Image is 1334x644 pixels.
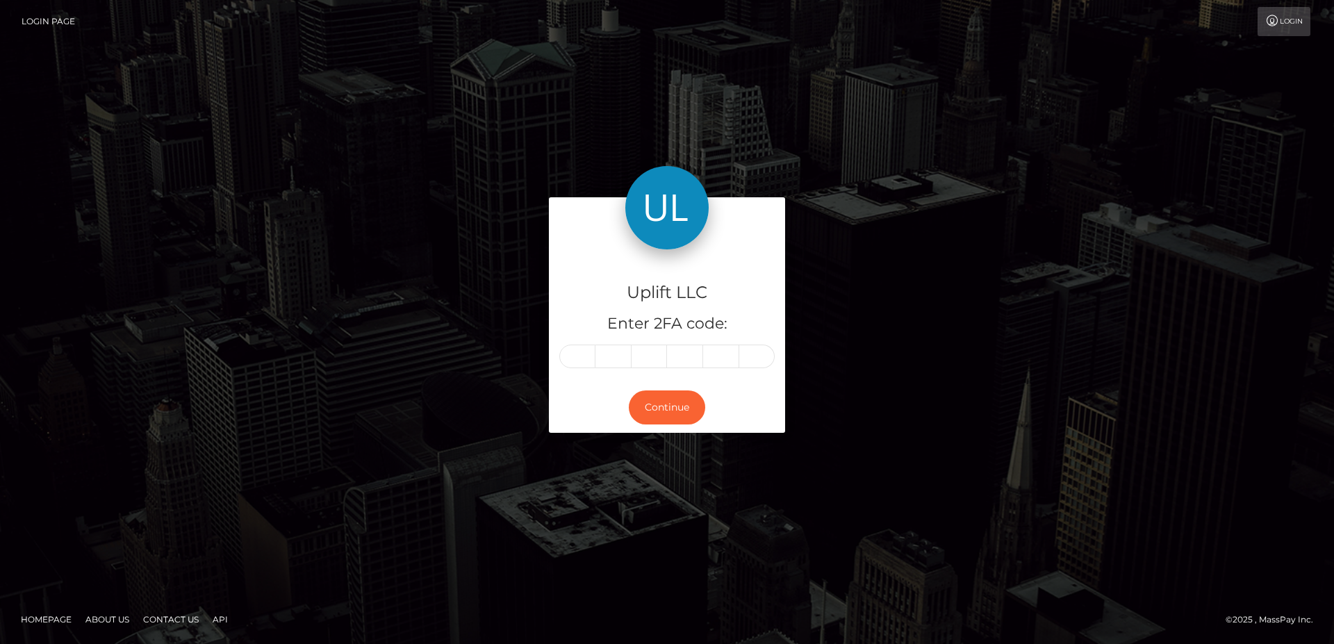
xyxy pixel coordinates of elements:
[559,313,775,335] h5: Enter 2FA code:
[80,609,135,630] a: About Us
[1258,7,1310,36] a: Login
[625,166,709,249] img: Uplift LLC
[629,390,705,424] button: Continue
[15,609,77,630] a: Homepage
[22,7,75,36] a: Login Page
[138,609,204,630] a: Contact Us
[207,609,233,630] a: API
[1226,612,1324,627] div: © 2025 , MassPay Inc.
[559,281,775,305] h4: Uplift LLC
